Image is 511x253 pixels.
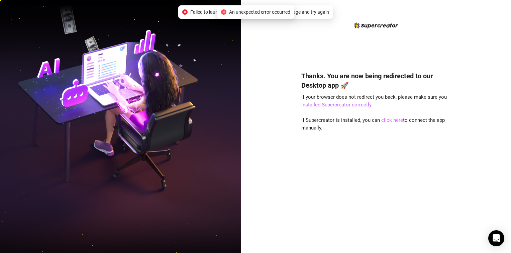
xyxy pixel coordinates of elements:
[182,9,188,15] span: close-circle
[354,22,398,28] img: logo-BBDzfeDw.svg
[488,230,504,246] div: Open Intercom Messenger
[190,8,329,16] span: Failed to launch desktop app. Please refresh the page and try again
[301,102,371,108] a: installed Supercreator correctly
[229,8,290,16] span: An unexpected error occurred
[381,117,403,123] a: click here
[221,9,226,15] span: close-circle
[301,94,447,108] span: If your browser does not redirect you back, please make sure you .
[301,71,450,90] h4: Thanks. You are now being redirected to our Desktop app 🚀
[301,117,445,131] span: If Supercreator is installed, you can to connect the app manually.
